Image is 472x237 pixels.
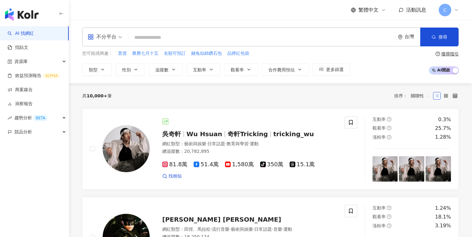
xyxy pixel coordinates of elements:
span: 吳奇軒 [162,130,181,138]
span: 互動率 [193,67,206,72]
span: 錢兔似錦鑽石包 [191,50,222,57]
span: 互動率 [373,117,386,122]
button: 合作費用預估 [262,63,309,76]
span: · [272,227,273,232]
img: KOL Avatar [103,125,150,172]
span: 繁體中文 [358,7,378,13]
span: question-circle [387,206,391,210]
button: 觀看率 [224,63,258,76]
span: 日常話題 [207,141,225,146]
span: 追蹤數 [155,67,169,72]
span: 觀看率 [373,126,386,131]
div: 3.19% [435,222,451,229]
span: · [206,141,207,146]
button: 追蹤數 [149,63,183,76]
button: 互動率 [186,63,220,76]
span: 更多篩選 [326,67,344,72]
span: 找相似 [169,173,182,179]
div: 共 筆 [82,93,112,98]
a: KOL Avatar吳奇軒Wu Hsuan奇軒Trickingtricking_wu網紅類型：藝術與娛樂·日常話題·教育與學習·運動總追蹤數：20,782,89581.8萬51.4萬1,580萬... [82,108,459,189]
span: question-circle [387,224,391,228]
img: logo [5,8,39,21]
span: 1,580萬 [225,161,254,168]
span: 活動訊息 [406,7,426,13]
span: 流行音樂 [212,227,229,232]
span: 資源庫 [14,54,28,69]
span: 名額可預訂 [164,50,186,57]
a: searchAI 找網紅 [8,30,34,37]
img: post-image [399,156,424,182]
span: rise [8,116,12,120]
a: 洞察報告 [8,101,33,107]
div: 25.7% [435,125,451,132]
span: · [211,227,212,232]
span: tricking_wu [273,130,314,138]
button: 名額可預訂 [164,50,186,57]
button: 搜尋 [420,28,459,46]
span: · [229,227,231,232]
a: 商案媒合 [8,87,33,93]
div: BETA [33,115,48,121]
button: 普渡 [118,50,127,57]
span: question-circle [436,52,440,56]
span: 搜尋 [438,34,447,39]
span: question-circle [387,126,391,130]
div: 網紅類型 ： [162,226,337,233]
span: Wu Hsuan [186,130,222,138]
button: 品牌紅包袋 [227,50,249,57]
span: 運動 [283,227,292,232]
div: 18.1% [435,214,451,220]
a: 找貼文 [8,44,28,51]
span: 漲粉率 [373,223,386,228]
button: 農曆七月十五 [132,50,159,57]
div: 不分平台 [88,32,116,42]
span: question-circle [387,214,391,219]
span: C [443,7,447,13]
div: 台灣 [405,34,420,39]
span: 合作費用預估 [268,67,295,72]
span: 81.8萬 [162,161,187,168]
button: 類型 [82,63,112,76]
span: 類型 [89,67,98,72]
div: 0.3% [438,116,451,123]
span: 藝術與娛樂 [231,227,253,232]
span: question-circle [387,135,391,139]
div: 網紅類型 ： [162,141,337,147]
span: 您可能感興趣： [82,50,113,57]
button: 性別 [115,63,145,76]
span: 藝術與娛樂 [184,141,206,146]
span: 趨勢分析 [14,111,48,125]
span: 普渡 [118,50,127,57]
span: 品牌紅包袋 [227,50,249,57]
a: 效益預測報告ALPHA [8,73,60,79]
img: post-image [373,156,398,182]
button: 更多篩選 [313,63,350,76]
span: 田徑、馬拉松 [184,227,211,232]
a: 找相似 [162,173,182,179]
span: 350萬 [260,161,283,168]
span: 奇軒Tricking [228,130,268,138]
span: 15.1萬 [290,161,315,168]
span: 關聯性 [411,91,430,101]
div: 搜尋指引 [441,51,459,56]
span: question-circle [387,117,391,121]
span: · [249,141,250,146]
span: 運動 [250,141,259,146]
div: 排序： [394,91,433,101]
span: [PERSON_NAME] [PERSON_NAME] [162,216,281,223]
span: 競品分析 [14,125,32,139]
span: 日常話題 [254,227,272,232]
span: 互動率 [373,205,386,210]
span: 51.4萬 [194,161,219,168]
span: 性別 [122,67,131,72]
span: · [282,227,283,232]
span: 教育與學習 [227,141,249,146]
span: environment [398,35,403,39]
span: 音樂 [273,227,282,232]
span: appstore [88,34,94,40]
div: 總追蹤數 ： 20,782,895 [162,148,337,155]
span: · [253,227,254,232]
span: 10,000+ [87,93,107,98]
span: · [225,141,226,146]
span: 漲粉率 [373,135,386,140]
